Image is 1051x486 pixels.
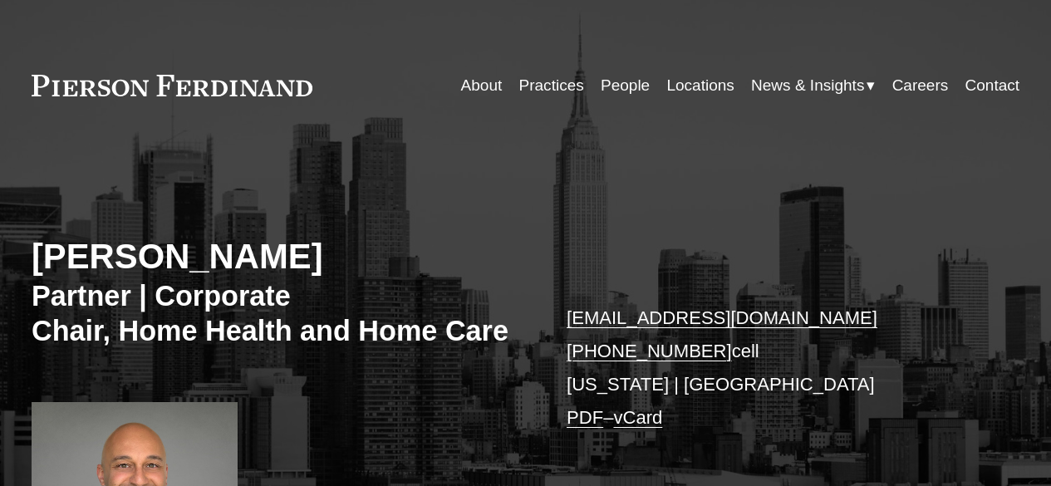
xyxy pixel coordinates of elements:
[519,70,584,101] a: Practices
[666,70,734,101] a: Locations
[567,302,978,434] p: cell [US_STATE] | [GEOGRAPHIC_DATA] –
[32,236,526,278] h2: [PERSON_NAME]
[892,70,949,101] a: Careers
[461,70,503,101] a: About
[751,71,864,100] span: News & Insights
[32,278,526,349] h3: Partner | Corporate Chair, Home Health and Home Care
[965,70,1020,101] a: Contact
[601,70,650,101] a: People
[613,407,662,428] a: vCard
[567,407,603,428] a: PDF
[751,70,875,101] a: folder dropdown
[567,307,877,328] a: [EMAIL_ADDRESS][DOMAIN_NAME]
[567,341,732,361] a: [PHONE_NUMBER]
